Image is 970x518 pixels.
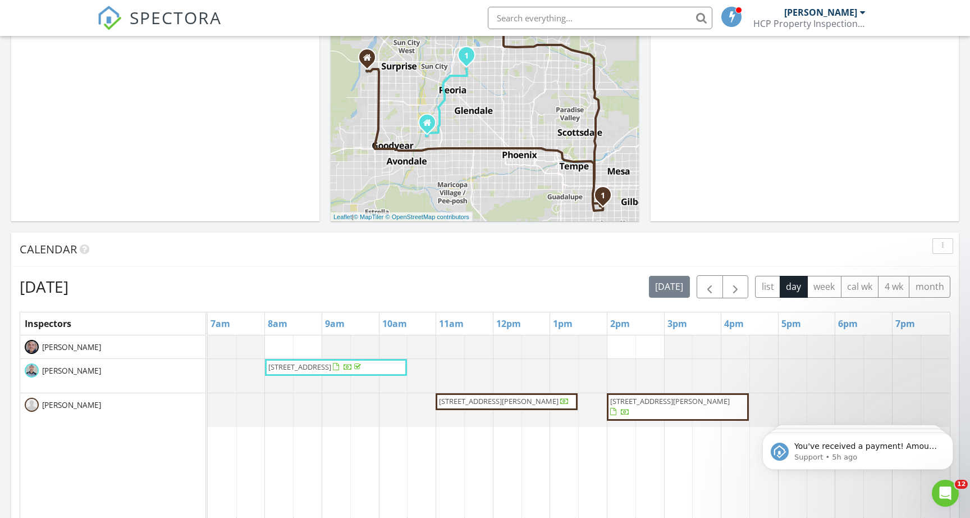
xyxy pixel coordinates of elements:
span: Inspectors [25,317,71,330]
button: day [780,276,808,298]
div: 11113 W. Sunflower pl, Avondale AZ 85392 [427,122,434,129]
span: [PERSON_NAME] [40,365,103,376]
img: default-user-f0147aede5fd5fa78ca7ade42f37bd4542148d508eef1c3d3ea960f66861d68b.jpg [25,398,39,412]
a: 8am [265,315,290,333]
span: [PERSON_NAME] [40,342,103,353]
a: 4pm [721,315,747,333]
div: [PERSON_NAME] [784,7,857,18]
a: 7am [208,315,233,333]
a: 1pm [550,315,575,333]
button: list [755,276,780,298]
iframe: Intercom notifications message [745,409,970,488]
span: 12 [955,480,968,489]
img: img_7015.jpeg [25,363,39,378]
a: 10am [379,315,410,333]
button: month [909,276,950,298]
span: Calendar [20,242,77,257]
span: [STREET_ADDRESS][PERSON_NAME] [439,396,559,406]
a: 6pm [835,315,861,333]
div: 1609 W Palomino Dr, Chandler, AZ 85224 [603,195,610,202]
a: 5pm [779,315,804,333]
img: The Best Home Inspection Software - Spectora [97,6,122,30]
a: © MapTiler [354,213,384,220]
a: SPECTORA [97,15,222,39]
button: 4 wk [878,276,909,298]
img: img_1078.jpg [25,340,39,354]
a: 7pm [893,315,918,333]
h2: [DATE] [20,275,68,298]
div: | [331,212,472,222]
div: 17972 W Mauna Loa Lane, Surprise Arizona 85388 [367,57,374,64]
i: 1 [601,192,605,200]
div: 6758 W Caribbean Ln, Peoria, AZ 85381 [466,55,473,62]
span: SPECTORA [130,6,222,29]
input: Search everything... [488,7,712,29]
button: Next day [722,275,749,298]
a: 3pm [665,315,690,333]
span: [PERSON_NAME] [40,399,103,411]
a: © OpenStreetMap contributors [386,213,469,220]
button: [DATE] [649,276,690,298]
button: Previous day [697,275,723,298]
span: [STREET_ADDRESS] [268,362,331,372]
button: week [807,276,841,298]
span: [STREET_ADDRESS][PERSON_NAME] [610,396,730,406]
a: 2pm [607,315,633,333]
a: Leaflet [333,213,352,220]
a: 12pm [493,315,524,333]
button: cal wk [841,276,879,298]
a: 11am [436,315,466,333]
a: 9am [322,315,347,333]
i: 1 [464,52,469,60]
div: HCP Property Inspections Arizona [753,18,866,29]
iframe: Intercom live chat [932,480,959,507]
